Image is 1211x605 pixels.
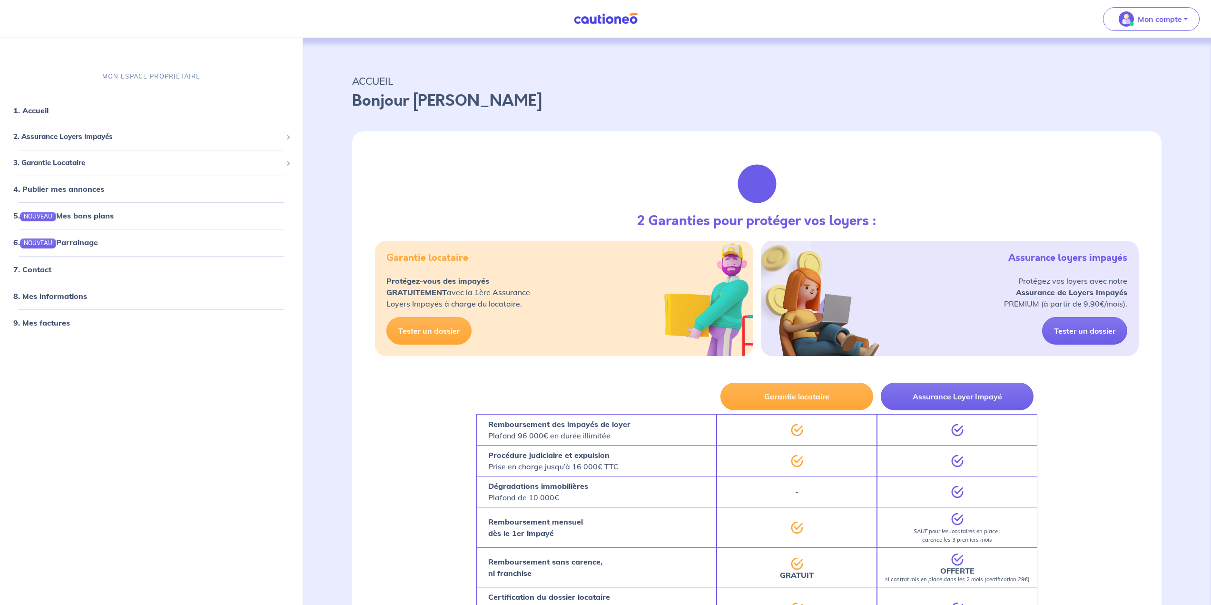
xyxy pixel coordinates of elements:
[4,260,299,279] div: 7. Contact
[4,206,299,225] div: 5.NOUVEAUMes bons plans
[488,517,583,538] strong: Remboursement mensuel dès le 1er impayé
[940,566,975,575] strong: OFFERTE
[352,89,1162,112] p: Bonjour [PERSON_NAME]
[488,418,630,441] p: Plafond 96 000€ en durée illimitée
[570,13,641,25] img: Cautioneo
[720,383,873,410] button: Garantie locataire
[4,154,299,172] div: 3. Garantie Locataire
[13,238,98,247] a: 6.NOUVEAUParrainage
[1119,11,1134,27] img: illu_account_valid_menu.svg
[386,317,472,345] a: Tester un dossier
[13,211,114,220] a: 5.NOUVEAUMes bons plans
[637,213,876,229] h3: 2 Garanties pour protéger vos loyers :
[1042,317,1127,345] a: Tester un dossier
[386,276,489,297] strong: Protégez-vous des impayés GRATUITEMENT
[13,158,282,169] span: 3. Garantie Locataire
[1008,252,1127,264] h5: Assurance loyers impayés
[885,576,1030,583] em: si contrat mis en place dans les 2 mois (certification 29€)
[13,131,282,142] span: 2. Assurance Loyers Impayés
[386,275,530,309] p: avec la 1ère Assurance Loyers Impayés à charge du locataire.
[4,313,299,332] div: 9. Mes factures
[13,265,51,274] a: 7. Contact
[780,570,814,580] strong: GRATUIT
[352,72,1162,89] p: ACCUEIL
[1004,275,1127,309] p: Protégez vos loyers avec notre PREMIUM (à partir de 9,90€/mois).
[488,557,602,578] strong: Remboursement sans carence, ni franchise
[1103,7,1200,31] button: illu_account_valid_menu.svgMon compte
[4,287,299,306] div: 8. Mes informations
[914,528,1001,543] em: SAUF pour les locataires en place : carence les 3 premiers mois
[13,291,87,301] a: 8. Mes informations
[488,449,619,472] p: Prise en charge jusqu’à 16 000€ TTC
[4,128,299,146] div: 2. Assurance Loyers Impayés
[881,383,1034,410] button: Assurance Loyer Impayé
[488,481,588,491] strong: Dégradations immobilières
[488,450,610,460] strong: Procédure judiciaire et expulsion
[13,318,70,327] a: 9. Mes factures
[731,158,783,209] img: justif-loupe
[1138,13,1182,25] p: Mon compte
[386,252,468,264] h5: Garantie locataire
[4,233,299,252] div: 6.NOUVEAUParrainage
[4,179,299,198] div: 4. Publier mes annonces
[102,72,200,81] p: MON ESPACE PROPRIÉTAIRE
[13,106,49,115] a: 1. Accueil
[717,476,877,507] div: -
[13,184,104,194] a: 4. Publier mes annonces
[488,480,588,503] p: Plafond de 10 000€
[4,101,299,120] div: 1. Accueil
[1016,288,1127,297] strong: Assurance de Loyers Impayés
[488,419,630,429] strong: Remboursement des impayés de loyer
